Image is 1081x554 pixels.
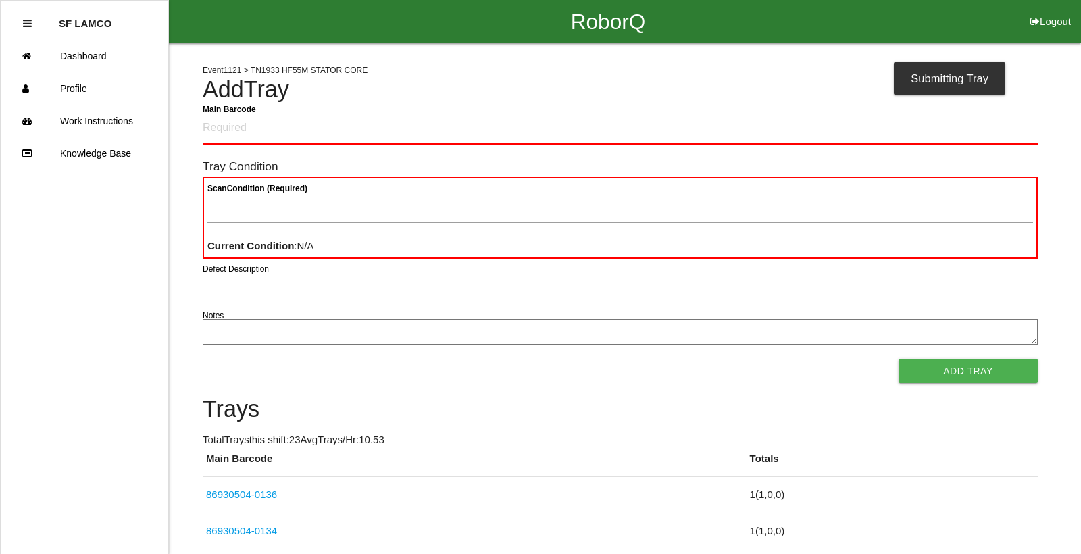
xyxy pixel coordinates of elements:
span: Event 1121 > TN1933 HF55M STATOR CORE [203,66,368,75]
label: Notes [203,309,224,322]
td: 1 ( 1 , 0 , 0 ) [747,477,1038,513]
div: Close [23,7,32,40]
b: Current Condition [207,240,294,251]
label: Defect Description [203,263,269,275]
input: Required [203,113,1038,145]
a: Profile [1,72,168,105]
a: Knowledge Base [1,137,168,170]
b: Scan Condition (Required) [207,184,307,193]
h4: Trays [203,397,1038,422]
a: Dashboard [1,40,168,72]
th: Totals [747,451,1038,477]
button: Add Tray [899,359,1038,383]
a: 86930504-0134 [206,525,277,536]
p: Total Trays this shift: 23 Avg Trays /Hr: 10.53 [203,432,1038,448]
th: Main Barcode [203,451,747,477]
td: 1 ( 1 , 0 , 0 ) [747,513,1038,549]
span: : N/A [207,240,314,251]
h6: Tray Condition [203,160,1038,173]
h4: Add Tray [203,77,1038,103]
b: Main Barcode [203,104,256,114]
p: SF LAMCO [59,7,111,29]
div: Submitting Tray [894,62,1005,95]
a: 86930504-0136 [206,488,277,500]
a: Work Instructions [1,105,168,137]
